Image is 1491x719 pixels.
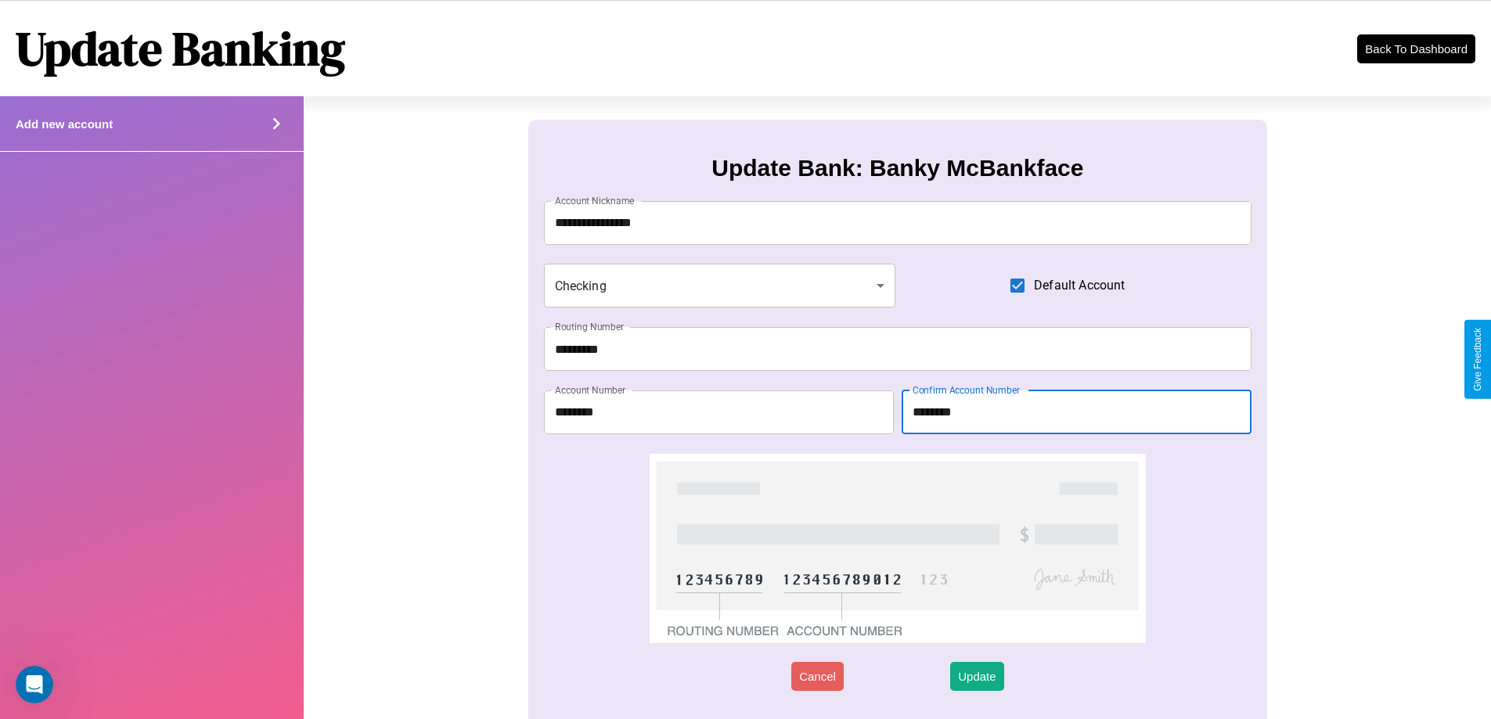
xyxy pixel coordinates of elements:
button: Cancel [791,662,844,691]
label: Confirm Account Number [913,383,1020,397]
button: Back To Dashboard [1357,34,1475,63]
label: Account Number [555,383,625,397]
img: check [650,454,1145,643]
button: Update [950,662,1003,691]
h3: Update Bank: Banky McBankface [711,155,1083,182]
label: Account Nickname [555,194,635,207]
div: Checking [544,264,896,307]
span: Default Account [1034,276,1125,295]
label: Routing Number [555,320,624,333]
h4: Add new account [16,117,113,131]
iframe: Intercom live chat [16,666,53,703]
h1: Update Banking [16,16,345,81]
div: Give Feedback [1472,328,1483,391]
